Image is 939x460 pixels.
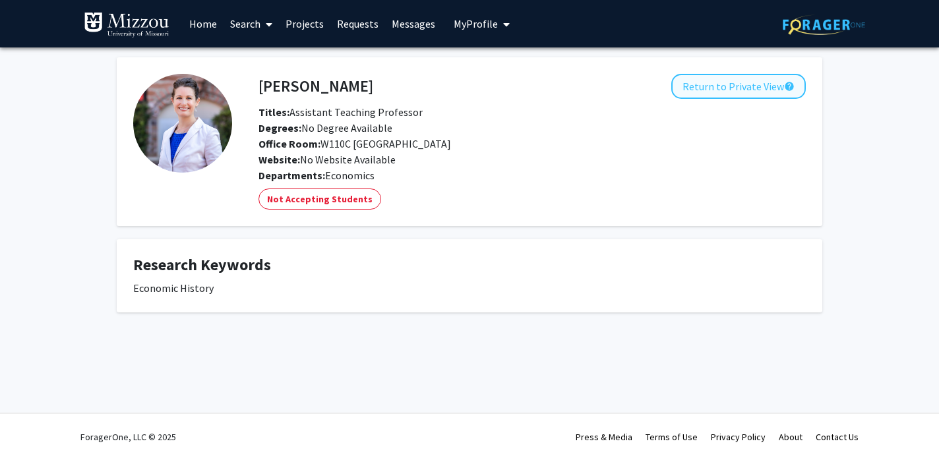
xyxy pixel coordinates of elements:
[816,431,859,443] a: Contact Us
[325,169,375,182] span: Economics
[258,137,320,150] b: Office Room:
[711,431,766,443] a: Privacy Policy
[258,169,325,182] b: Departments:
[133,74,232,173] img: Profile Picture
[133,280,806,296] div: Economic History
[258,121,301,134] b: Degrees:
[646,431,698,443] a: Terms of Use
[779,431,803,443] a: About
[576,431,632,443] a: Press & Media
[330,1,385,47] a: Requests
[258,137,451,150] span: W110C [GEOGRAPHIC_DATA]
[80,414,176,460] div: ForagerOne, LLC © 2025
[784,78,795,94] mat-icon: help
[258,153,300,166] b: Website:
[279,1,330,47] a: Projects
[671,74,806,99] button: Return to Private View
[385,1,442,47] a: Messages
[10,401,56,450] iframe: Chat
[84,12,169,38] img: University of Missouri Logo
[183,1,224,47] a: Home
[783,14,865,35] img: ForagerOne Logo
[258,105,289,119] b: Titles:
[258,121,392,134] span: No Degree Available
[224,1,279,47] a: Search
[258,74,373,98] h4: [PERSON_NAME]
[258,188,381,210] mat-chip: Not Accepting Students
[258,153,396,166] span: No Website Available
[258,105,423,119] span: Assistant Teaching Professor
[133,256,806,275] h4: Research Keywords
[454,17,498,30] span: My Profile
